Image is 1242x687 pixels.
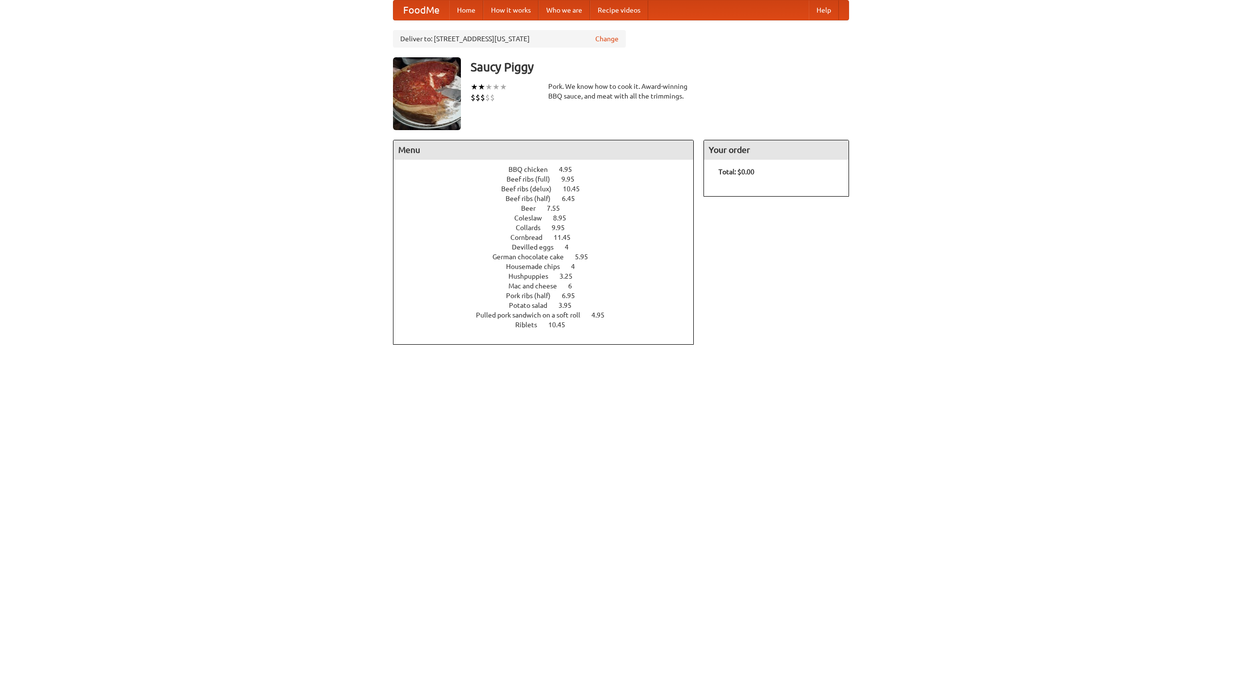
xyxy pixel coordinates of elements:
a: Riblets 10.45 [515,321,583,329]
span: Coleslaw [514,214,552,222]
a: Devilled eggs 4 [512,243,587,251]
img: angular.jpg [393,57,461,130]
span: 3.95 [558,302,581,309]
a: Beef ribs (half) 6.45 [506,195,593,202]
h4: Menu [393,140,693,160]
h4: Your order [704,140,849,160]
span: Cornbread [510,234,552,241]
span: 9.95 [552,224,574,232]
a: How it works [483,0,539,20]
span: BBQ chicken [508,166,557,173]
span: Hushpuppies [508,272,558,280]
span: 10.45 [548,321,575,329]
span: Potato salad [509,302,557,309]
span: German chocolate cake [492,253,573,261]
span: 6.95 [562,292,585,300]
li: ★ [471,82,478,92]
a: Beer 7.55 [521,204,578,212]
a: Coleslaw 8.95 [514,214,584,222]
span: Pork ribs (half) [506,292,560,300]
div: Deliver to: [STREET_ADDRESS][US_STATE] [393,30,626,48]
span: Beef ribs (delux) [501,185,561,193]
span: 6 [568,282,582,290]
span: Beef ribs (half) [506,195,560,202]
a: Change [595,34,619,44]
span: 11.45 [554,234,580,241]
a: Home [449,0,483,20]
a: Who we are [539,0,590,20]
b: Total: $0.00 [719,168,754,176]
span: 5.95 [575,253,598,261]
a: Mac and cheese 6 [508,282,590,290]
a: Pulled pork sandwich on a soft roll 4.95 [476,311,622,319]
a: BBQ chicken 4.95 [508,166,590,173]
span: Mac and cheese [508,282,567,290]
li: $ [485,92,490,103]
a: Beef ribs (delux) 10.45 [501,185,598,193]
span: 3.25 [559,272,582,280]
span: 4 [565,243,578,251]
li: ★ [500,82,507,92]
h3: Saucy Piggy [471,57,849,77]
span: 7.55 [547,204,570,212]
span: 4.95 [559,166,582,173]
span: Pulled pork sandwich on a soft roll [476,311,590,319]
span: 4 [571,263,585,270]
li: ★ [492,82,500,92]
a: Cornbread 11.45 [510,234,588,241]
span: Collards [516,224,550,232]
a: Collards 9.95 [516,224,583,232]
li: ★ [478,82,485,92]
a: Recipe videos [590,0,648,20]
span: 6.45 [562,195,585,202]
a: Potato salad 3.95 [509,302,589,309]
a: Hushpuppies 3.25 [508,272,590,280]
li: $ [475,92,480,103]
li: $ [471,92,475,103]
a: Pork ribs (half) 6.95 [506,292,593,300]
a: Help [809,0,839,20]
div: Pork. We know how to cook it. Award-winning BBQ sauce, and meat with all the trimmings. [548,82,694,101]
a: German chocolate cake 5.95 [492,253,606,261]
span: 8.95 [553,214,576,222]
a: Housemade chips 4 [506,263,593,270]
span: Housemade chips [506,263,570,270]
span: 9.95 [561,175,584,183]
span: Riblets [515,321,547,329]
span: 10.45 [563,185,589,193]
a: Beef ribs (full) 9.95 [507,175,592,183]
span: Beer [521,204,545,212]
a: FoodMe [393,0,449,20]
span: 4.95 [591,311,614,319]
li: $ [480,92,485,103]
span: Beef ribs (full) [507,175,560,183]
li: $ [490,92,495,103]
li: ★ [485,82,492,92]
span: Devilled eggs [512,243,563,251]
